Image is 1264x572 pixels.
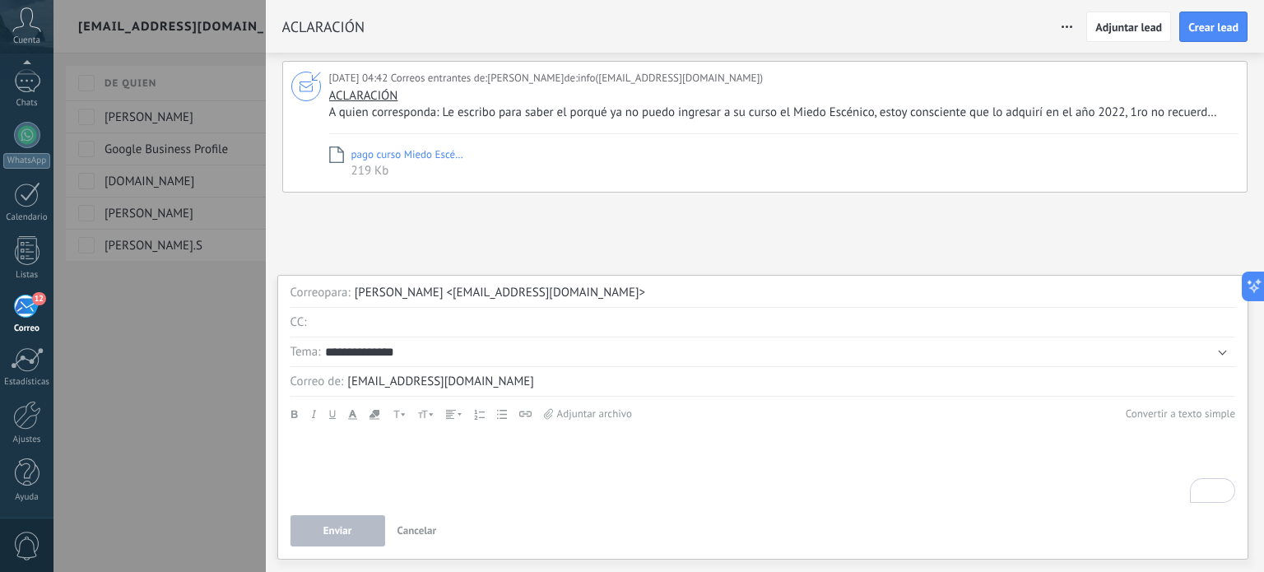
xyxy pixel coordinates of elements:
[369,410,379,420] span: Color de relleno
[391,515,444,546] button: Cancelar
[329,88,398,104] span: ACLARACIÓN
[310,405,317,423] button: Cursiva
[32,292,46,305] span: 12
[329,146,467,179] a: pago curso Miedo Escénico .pdf219 Kb
[351,163,467,179] span: 219 Kb
[418,408,434,420] span: Tamaño de fuente
[487,70,564,86] span: EUGENIA REY
[1095,21,1162,33] span: Adjuntar lead
[3,153,50,169] div: WhatsApp
[1179,12,1248,43] button: Crear lead
[544,405,632,423] label: Adjunto
[474,405,485,423] button: Lista numerada
[351,146,467,163] span: pago curso Miedo Escénico .pdf
[282,11,365,44] h2: ACLARACIÓN
[3,212,51,223] div: Calendario
[3,492,51,503] div: Ayuda
[519,411,532,417] span: Adjuntar
[3,435,51,445] div: Ajustes
[290,374,344,390] div: Correo de:
[596,70,764,86] span: ([EMAIL_ADDRESS][DOMAIN_NAME])
[3,98,51,109] div: Chats
[13,35,40,46] span: Cuenta
[497,405,507,423] button: Lista marcada
[3,270,51,281] div: Listas
[355,278,1235,308] div: [PERSON_NAME] <[EMAIL_ADDRESS][DOMAIN_NAME]>
[348,408,357,420] span: Color de fuente
[329,70,764,86] div: [DATE] 04:42 Correos entrantes de: de:
[392,408,406,420] span: Letra
[3,323,51,334] div: Correo
[323,525,352,537] span: Enviar
[290,515,385,546] button: Enviar
[290,405,298,423] button: Negrita
[1086,12,1171,43] button: Adjuntar lead
[290,314,307,331] div: CC:
[3,377,51,388] div: Estadísticas
[329,405,336,423] button: Subrayado
[290,431,1235,503] div: To enrich screen reader interactions, please activate Accessibility in Grammarly extension settings
[446,410,462,419] span: Alineación
[347,374,534,389] span: [EMAIL_ADDRESS][DOMAIN_NAME]
[578,70,596,86] span: info
[347,285,350,301] div: :
[329,105,1234,121] span: A quien corresponda: Le escribo para saber el porqué ya no puedo ingresar a su curso el Miedo Esc...
[290,344,321,360] div: Tema:
[1126,405,1235,423] button: Convertir a texto simple
[397,523,437,537] span: Cancelar
[1188,21,1238,33] span: Crear lead
[324,285,350,301] div: para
